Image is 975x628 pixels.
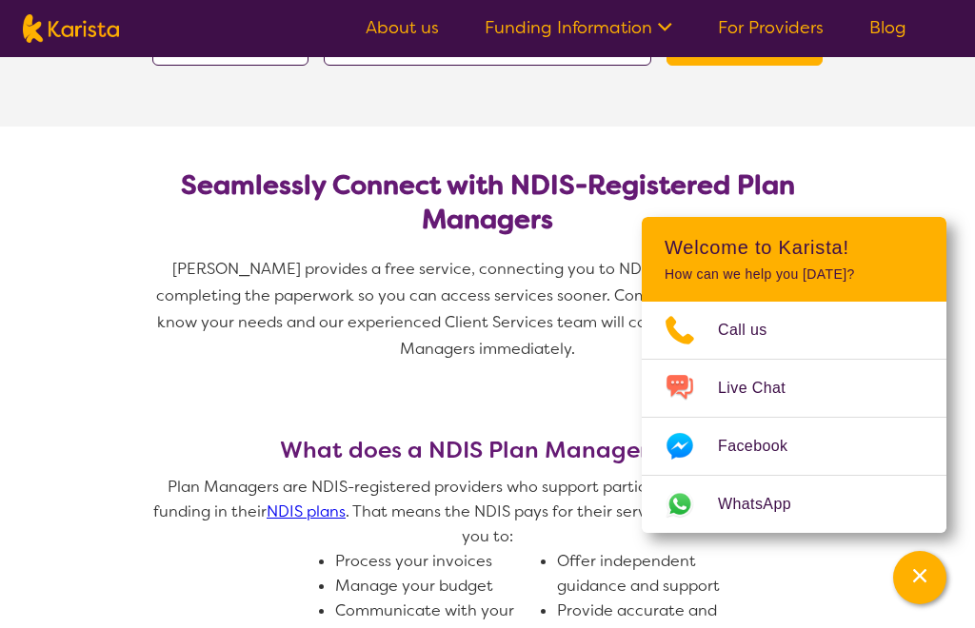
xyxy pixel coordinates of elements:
a: About us [366,16,439,39]
span: WhatsApp [718,490,814,519]
span: Facebook [718,432,810,461]
li: Process your invoices [335,549,542,574]
p: How can we help you [DATE]? [665,266,924,283]
span: Live Chat [718,374,808,402]
a: Web link opens in a new tab. [642,476,946,533]
ul: Choose channel [642,302,946,533]
a: Funding Information [485,16,672,39]
img: Karista logo [23,14,119,43]
button: Channel Menu [893,551,946,604]
a: For Providers [718,16,824,39]
a: NDIS plans [267,501,346,521]
p: Plan Managers are NDIS-registered providers who support participants to manage the funding in the... [145,475,830,549]
li: Offer independent guidance and support [557,549,764,599]
h2: Welcome to Karista! [665,236,924,259]
span: Call us [718,316,790,344]
li: Manage your budget [335,574,542,599]
a: Blog [869,16,906,39]
div: Channel Menu [642,217,946,533]
h2: Seamlessly Connect with NDIS-Registered Plan Managers [168,168,807,237]
h3: What does a NDIS Plan Manager do? [145,437,830,463]
span: [PERSON_NAME] provides a free service, connecting you to NDIS Plan Managers and completing the pa... [156,259,824,359]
